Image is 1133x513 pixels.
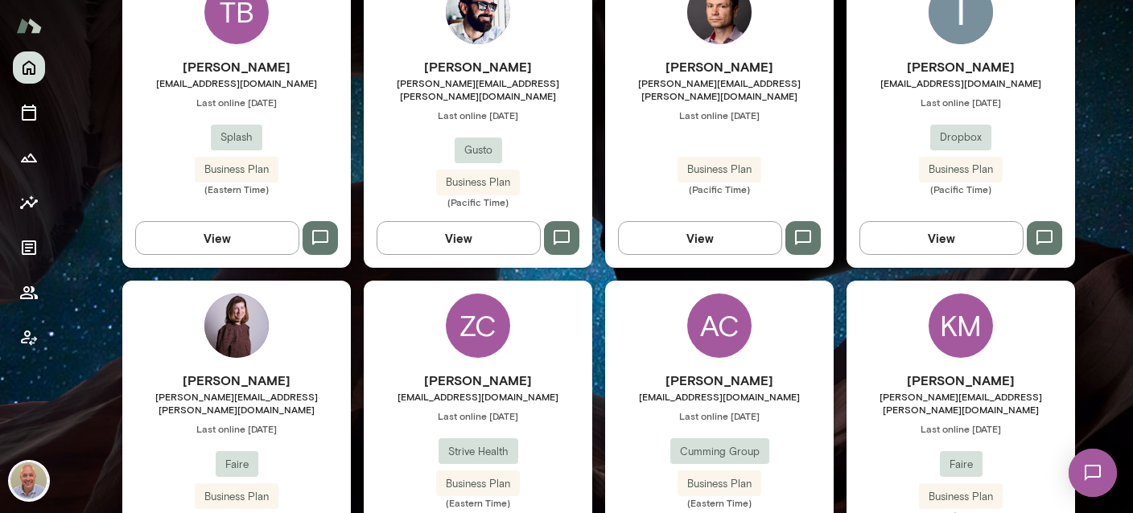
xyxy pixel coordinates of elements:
[204,293,269,358] img: Kristina Popova-Boasso
[364,76,592,102] span: [PERSON_NAME][EMAIL_ADDRESS][PERSON_NAME][DOMAIN_NAME]
[605,496,834,509] span: (Eastern Time)
[605,371,834,390] h6: [PERSON_NAME]
[122,96,351,109] span: Last online [DATE]
[13,322,45,354] button: Client app
[439,444,518,460] span: Strive Health
[436,174,520,191] span: Business Plan
[364,371,592,390] h6: [PERSON_NAME]
[195,489,278,505] span: Business Plan
[122,371,351,390] h6: [PERSON_NAME]
[10,462,48,500] img: Marc Friedman
[605,76,834,102] span: [PERSON_NAME][EMAIL_ADDRESS][PERSON_NAME][DOMAIN_NAME]
[847,183,1075,195] span: (Pacific Time)
[122,76,351,89] span: [EMAIL_ADDRESS][DOMAIN_NAME]
[678,162,761,178] span: Business Plan
[678,476,761,492] span: Business Plan
[135,221,299,255] button: View
[670,444,769,460] span: Cumming Group
[859,221,1024,255] button: View
[13,142,45,174] button: Growth Plan
[364,390,592,403] span: [EMAIL_ADDRESS][DOMAIN_NAME]
[364,195,592,208] span: (Pacific Time)
[122,57,351,76] h6: [PERSON_NAME]
[122,183,351,195] span: (Eastern Time)
[618,221,782,255] button: View
[687,293,752,358] div: AC
[847,76,1075,89] span: [EMAIL_ADDRESS][DOMAIN_NAME]
[847,371,1075,390] h6: [PERSON_NAME]
[605,409,834,422] span: Last online [DATE]
[13,51,45,84] button: Home
[919,489,1003,505] span: Business Plan
[455,142,502,158] span: Gusto
[364,109,592,121] span: Last online [DATE]
[847,96,1075,109] span: Last online [DATE]
[847,422,1075,435] span: Last online [DATE]
[364,496,592,509] span: (Eastern Time)
[216,457,258,473] span: Faire
[13,96,45,129] button: Sessions
[847,57,1075,76] h6: [PERSON_NAME]
[930,129,991,146] span: Dropbox
[446,293,510,358] div: ZC
[605,57,834,76] h6: [PERSON_NAME]
[605,183,834,195] span: (Pacific Time)
[364,409,592,422] span: Last online [DATE]
[605,109,834,121] span: Last online [DATE]
[122,390,351,416] span: [PERSON_NAME][EMAIL_ADDRESS][PERSON_NAME][DOMAIN_NAME]
[605,390,834,403] span: [EMAIL_ADDRESS][DOMAIN_NAME]
[13,187,45,219] button: Insights
[940,457,983,473] span: Faire
[195,162,278,178] span: Business Plan
[377,221,541,255] button: View
[211,129,262,146] span: Splash
[13,277,45,309] button: Members
[364,57,592,76] h6: [PERSON_NAME]
[13,232,45,264] button: Documents
[929,293,993,358] div: KM
[919,162,1003,178] span: Business Plan
[847,390,1075,416] span: [PERSON_NAME][EMAIL_ADDRESS][PERSON_NAME][DOMAIN_NAME]
[436,476,520,492] span: Business Plan
[16,10,42,41] img: Mento
[122,422,351,435] span: Last online [DATE]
